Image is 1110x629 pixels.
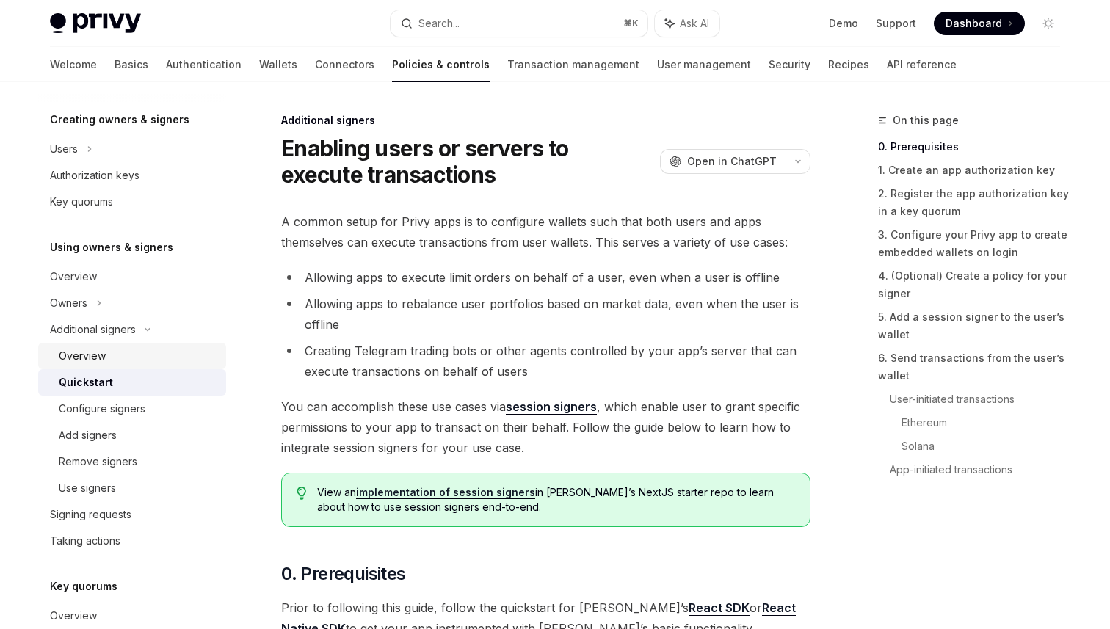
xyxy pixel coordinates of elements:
li: Allowing apps to execute limit orders on behalf of a user, even when a user is offline [281,267,810,288]
a: Connectors [315,47,374,82]
a: Solana [902,435,1072,458]
div: Overview [50,607,97,625]
a: 2. Register the app authorization key in a key quorum [878,182,1072,223]
img: light logo [50,13,141,34]
a: Welcome [50,47,97,82]
a: Signing requests [38,501,226,528]
a: Use signers [38,475,226,501]
a: 0. Prerequisites [878,135,1072,159]
a: App-initiated transactions [890,458,1072,481]
a: Dashboard [934,12,1025,35]
a: Authentication [166,47,242,82]
a: Overview [38,343,226,369]
button: Toggle dark mode [1037,12,1060,35]
div: Add signers [59,426,117,444]
div: Key quorums [50,193,113,211]
svg: Tip [297,487,307,500]
div: Signing requests [50,506,131,523]
a: Authorization keys [38,162,226,189]
div: Additional signers [50,321,136,338]
a: Transaction management [507,47,639,82]
h1: Enabling users or servers to execute transactions [281,135,654,188]
a: 5. Add a session signer to the user’s wallet [878,305,1072,346]
a: Quickstart [38,369,226,396]
h5: Creating owners & signers [50,111,189,128]
div: Owners [50,294,87,312]
div: Use signers [59,479,116,497]
span: View an in [PERSON_NAME]’s NextJS starter repo to learn about how to use session signers end-to-end. [317,485,795,515]
span: On this page [893,112,959,129]
a: Support [876,16,916,31]
div: Configure signers [59,400,145,418]
button: Search...⌘K [391,10,647,37]
div: Overview [59,347,106,365]
div: Additional signers [281,113,810,128]
a: session signers [506,399,597,415]
div: Authorization keys [50,167,139,184]
span: A common setup for Privy apps is to configure wallets such that both users and apps themselves ca... [281,211,810,252]
div: Remove signers [59,453,137,470]
a: Overview [38,263,226,290]
span: Dashboard [946,16,1002,31]
span: You can accomplish these use cases via , which enable user to grant specific permissions to your ... [281,396,810,458]
a: Key quorums [38,189,226,215]
div: Quickstart [59,374,113,391]
a: Remove signers [38,448,226,475]
a: User-initiated transactions [890,388,1072,411]
a: Basics [115,47,148,82]
span: Ask AI [680,16,709,31]
div: Users [50,140,78,158]
li: Creating Telegram trading bots or other agents controlled by your app’s server that can execute t... [281,341,810,382]
h5: Using owners & signers [50,239,173,256]
a: 1. Create an app authorization key [878,159,1072,182]
a: Demo [829,16,858,31]
button: Ask AI [655,10,719,37]
span: ⌘ K [623,18,639,29]
a: 4. (Optional) Create a policy for your signer [878,264,1072,305]
a: React SDK [689,600,750,616]
a: 6. Send transactions from the user’s wallet [878,346,1072,388]
div: Taking actions [50,532,120,550]
a: Recipes [828,47,869,82]
a: API reference [887,47,957,82]
a: User management [657,47,751,82]
button: Open in ChatGPT [660,149,786,174]
a: implementation of session signers [356,486,535,499]
div: Search... [418,15,460,32]
div: Overview [50,268,97,286]
li: Allowing apps to rebalance user portfolios based on market data, even when the user is offline [281,294,810,335]
a: Add signers [38,422,226,448]
a: Ethereum [902,411,1072,435]
a: Configure signers [38,396,226,422]
a: Overview [38,603,226,629]
h5: Key quorums [50,578,117,595]
a: Wallets [259,47,297,82]
a: Security [769,47,810,82]
span: Open in ChatGPT [687,154,777,169]
a: Policies & controls [392,47,490,82]
span: 0. Prerequisites [281,562,405,586]
a: 3. Configure your Privy app to create embedded wallets on login [878,223,1072,264]
a: Taking actions [38,528,226,554]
